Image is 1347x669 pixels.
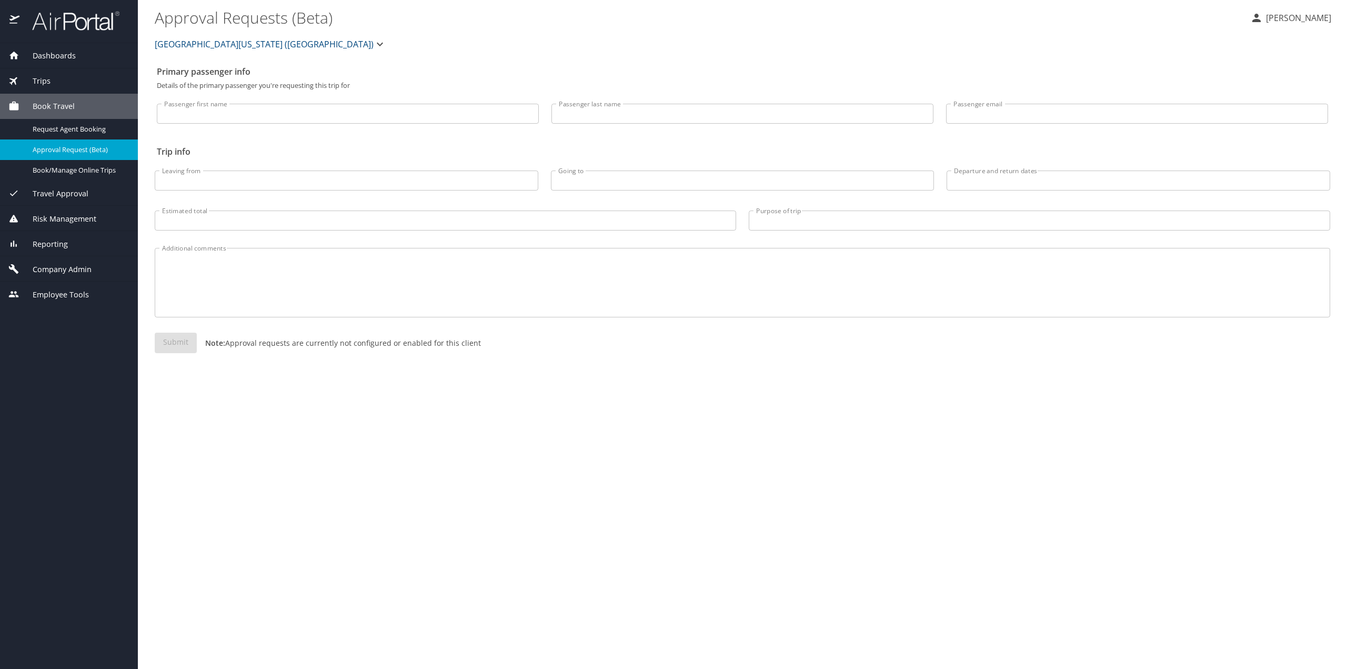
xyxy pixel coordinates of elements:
button: [PERSON_NAME] [1246,8,1335,27]
h2: Primary passenger info [157,63,1328,80]
span: Trips [19,75,51,87]
span: Request Agent Booking [33,124,125,134]
span: Book Travel [19,101,75,112]
span: Company Admin [19,264,92,275]
span: [GEOGRAPHIC_DATA][US_STATE] ([GEOGRAPHIC_DATA]) [155,37,374,52]
span: Risk Management [19,213,96,225]
p: Details of the primary passenger you're requesting this trip for [157,82,1328,89]
span: Travel Approval [19,188,88,199]
span: Book/Manage Online Trips [33,165,125,175]
span: Dashboards [19,50,76,62]
p: [PERSON_NAME] [1263,12,1331,24]
strong: Note: [205,338,225,348]
img: icon-airportal.png [9,11,21,31]
span: Reporting [19,238,68,250]
h2: Trip info [157,143,1328,160]
img: airportal-logo.png [21,11,119,31]
p: Approval requests are currently not configured or enabled for this client [197,337,481,348]
h1: Approval Requests (Beta) [155,1,1242,34]
span: Approval Request (Beta) [33,145,125,155]
span: Employee Tools [19,289,89,301]
button: [GEOGRAPHIC_DATA][US_STATE] ([GEOGRAPHIC_DATA]) [150,34,390,55]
